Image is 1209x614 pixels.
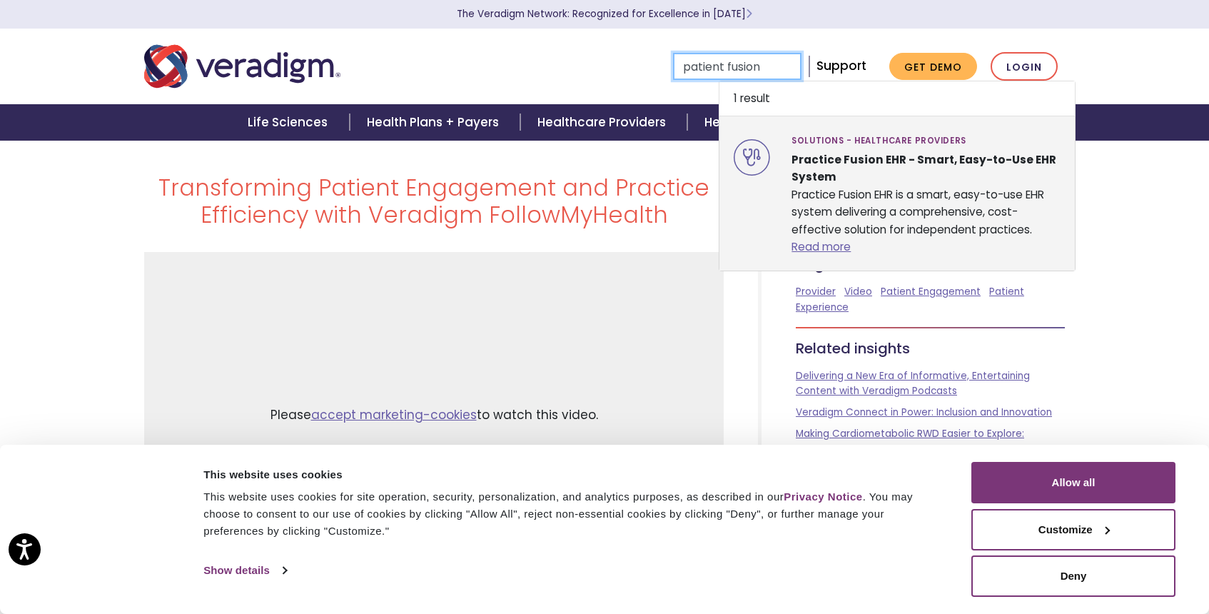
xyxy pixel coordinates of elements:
a: Veradigm Connect in Power: Inclusion and Innovation [796,406,1052,419]
h1: Transforming Patient Engagement and Practice Efficiency with Veradigm FollowMyHealth [144,174,724,229]
a: Healthcare Providers [520,104,687,141]
iframe: Drift Chat Widget [935,525,1192,597]
a: Video [844,285,872,298]
a: Health Plans + Payers [350,104,520,141]
a: accept marketing-cookies [311,406,477,423]
a: Support [816,57,866,74]
a: Health IT Vendors [687,104,834,141]
div: This website uses cookies for site operation, security, personalization, and analytics purposes, ... [203,488,939,540]
div: This website uses cookies [203,466,939,483]
strong: Practice Fusion EHR - Smart, Easy-to-Use EHR System [791,152,1056,184]
button: Customize [971,509,1175,550]
a: Privacy Notice [784,490,862,503]
img: Veradigm logo [144,43,340,90]
div: Practice Fusion EHR is a smart, easy-to-use EHR system delivering a comprehensive, cost-effective... [781,131,1071,256]
a: Making Cardiometabolic RWD Easier to Explore: Veradigm Joins Datavant Connect [796,427,1024,456]
h5: Related insights [796,340,1065,357]
a: Provider [796,285,836,298]
span: Please to watch this video. [270,406,598,425]
li: 1 result [719,81,1076,116]
input: Search [673,53,801,80]
a: Patient Engagement [881,285,981,298]
a: Login [991,52,1058,81]
a: Patient Experience [796,285,1024,314]
button: Allow all [971,462,1175,503]
h5: Tags [796,256,1065,273]
a: Life Sciences [231,104,349,141]
img: icon-search-segment-healthcare-providers.svg [734,131,770,184]
span: Learn More [746,7,752,21]
a: Delivering a New Era of Informative, Entertaining Content with Veradigm Podcasts [796,369,1030,398]
a: Get Demo [889,53,977,81]
a: Read more [791,239,851,254]
a: The Veradigm Network: Recognized for Excellence in [DATE]Learn More [457,7,752,21]
span: Solutions - Healthcare Providers [791,131,966,151]
a: Show details [203,560,286,581]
